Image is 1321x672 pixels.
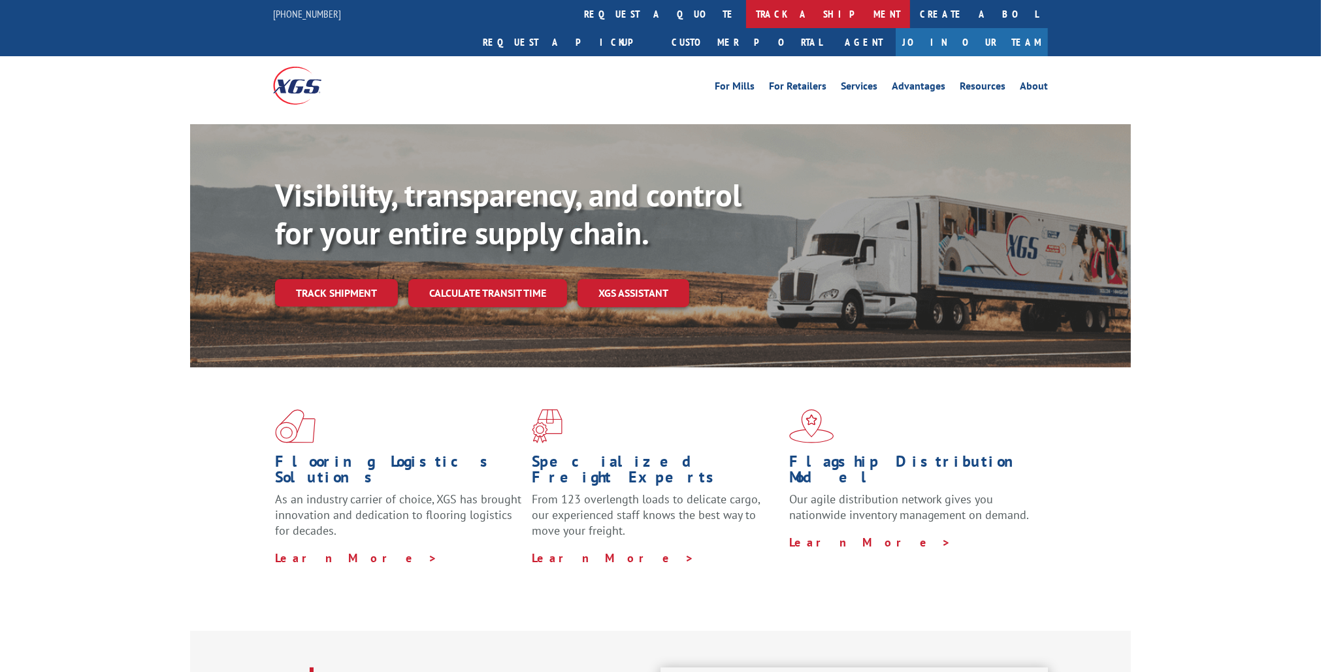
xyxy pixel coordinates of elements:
[275,454,522,492] h1: Flooring Logistics Solutions
[896,28,1048,56] a: Join Our Team
[275,492,521,538] span: As an industry carrier of choice, XGS has brought innovation and dedication to flooring logistics...
[273,7,341,20] a: [PHONE_NUMBER]
[789,492,1030,522] span: Our agile distribution network gives you nationwide inventory management on demand.
[532,550,694,565] a: Learn More >
[892,81,945,95] a: Advantages
[832,28,896,56] a: Agent
[789,535,952,550] a: Learn More >
[532,492,779,550] p: From 123 overlength loads to delicate cargo, our experienced staff knows the best way to move you...
[275,175,742,253] b: Visibility, transparency, and control for your entire supply chain.
[473,28,662,56] a: Request a pickup
[408,279,567,307] a: Calculate transit time
[769,81,826,95] a: For Retailers
[532,409,563,443] img: xgs-icon-focused-on-flooring-red
[715,81,755,95] a: For Mills
[789,409,834,443] img: xgs-icon-flagship-distribution-model-red
[532,454,779,492] h1: Specialized Freight Experts
[789,454,1036,492] h1: Flagship Distribution Model
[841,81,877,95] a: Services
[275,279,398,307] a: Track shipment
[578,279,689,307] a: XGS ASSISTANT
[1020,81,1048,95] a: About
[662,28,832,56] a: Customer Portal
[275,409,316,443] img: xgs-icon-total-supply-chain-intelligence-red
[275,550,438,565] a: Learn More >
[960,81,1005,95] a: Resources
